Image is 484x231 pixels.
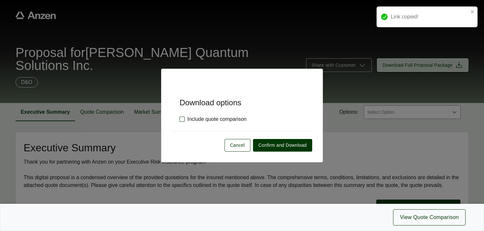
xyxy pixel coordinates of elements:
[400,214,459,221] span: View Quote Comparison
[253,139,312,152] button: Confirm and Download
[230,142,245,149] span: Cancel
[225,139,250,152] button: Cancel
[172,87,312,108] h5: Download options
[258,142,307,149] span: Confirm and Download
[180,115,247,123] label: Include quote comparison
[393,209,466,225] button: View Quote Comparison
[391,13,468,21] div: Link copied!
[470,9,475,14] button: close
